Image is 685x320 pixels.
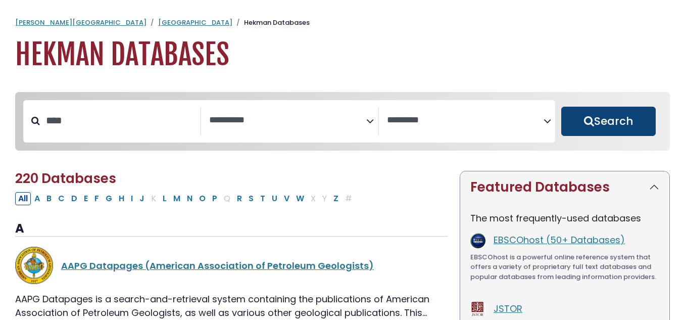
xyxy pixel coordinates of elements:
a: EBSCOhost (50+ Databases) [494,234,625,246]
button: Filter Results G [103,192,115,205]
p: AAPG Datapages is a search-and-retrieval system containing the publications of American Associati... [15,292,448,319]
button: Featured Databases [460,171,669,203]
nav: breadcrumb [15,18,670,28]
button: Filter Results N [184,192,195,205]
div: Alpha-list to filter by first letter of database name [15,192,356,204]
span: 220 Databases [15,169,116,188]
button: Filter Results B [43,192,55,205]
h1: Hekman Databases [15,38,670,72]
a: JSTOR [494,302,522,315]
button: Submit for Search Results [561,107,656,136]
button: Filter Results A [31,192,43,205]
button: Filter Results H [116,192,127,205]
button: Filter Results Z [330,192,341,205]
h3: A [15,221,448,237]
button: Filter Results U [269,192,280,205]
p: EBSCOhost is a powerful online reference system that offers a variety of proprietary full text da... [470,252,659,282]
button: Filter Results D [68,192,80,205]
button: Filter Results R [234,192,245,205]
button: Filter Results E [81,192,91,205]
button: Filter Results F [91,192,102,205]
textarea: Search [387,115,544,126]
button: Filter Results C [55,192,68,205]
li: Hekman Databases [232,18,310,28]
button: Filter Results L [160,192,170,205]
nav: Search filters [15,92,670,151]
button: Filter Results O [196,192,209,205]
button: All [15,192,31,205]
button: Filter Results M [170,192,183,205]
textarea: Search [209,115,366,126]
input: Search database by title or keyword [40,112,200,129]
a: [PERSON_NAME][GEOGRAPHIC_DATA] [15,18,146,27]
button: Filter Results I [128,192,136,205]
a: [GEOGRAPHIC_DATA] [158,18,232,27]
p: The most frequently-used databases [470,211,659,225]
button: Filter Results J [136,192,148,205]
button: Filter Results T [257,192,268,205]
button: Filter Results V [281,192,292,205]
button: Filter Results W [293,192,307,205]
button: Filter Results P [209,192,220,205]
button: Filter Results S [246,192,257,205]
a: AAPG Datapages (American Association of Petroleum Geologists) [61,259,374,272]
